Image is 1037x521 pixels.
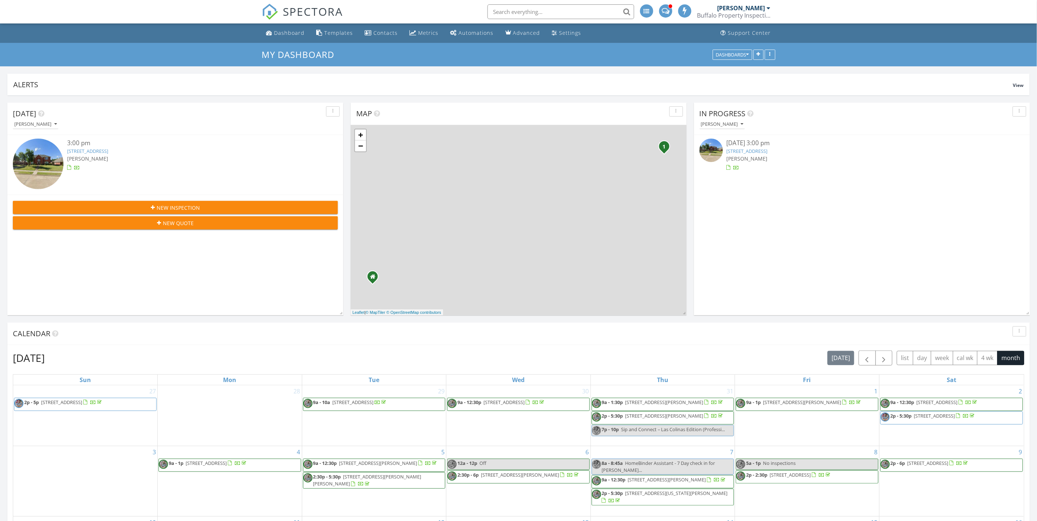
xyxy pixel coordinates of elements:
button: Previous month [859,351,876,366]
button: month [997,351,1025,365]
a: Saturday [945,375,958,385]
a: Go to August 2, 2025 [1018,385,1024,397]
a: 9a - 1p [STREET_ADDRESS][PERSON_NAME] [746,399,862,406]
button: [PERSON_NAME] [13,120,58,129]
input: Search everything... [488,4,634,19]
a: Go to August 9, 2025 [1018,446,1024,458]
div: Contacts [374,29,398,36]
td: Go to August 1, 2025 [735,385,880,446]
span: 5a - 1p [746,460,761,466]
a: Go to July 31, 2025 [725,385,735,397]
button: list [897,351,913,365]
a: 2p - 5p [STREET_ADDRESS] [14,398,157,411]
span: [PERSON_NAME] [727,155,768,162]
a: Advanced [503,26,543,40]
div: [DATE] 3:00 pm [727,139,997,148]
button: New Quote [13,216,338,230]
div: Templates [325,29,353,36]
span: New Quote [163,219,194,227]
div: [PERSON_NAME] [701,122,744,127]
div: Alerts [13,80,1013,89]
span: [STREET_ADDRESS] [333,399,374,406]
a: 9a - 12:30p [STREET_ADDRESS] [880,398,1023,411]
a: 2p - 5:30p [STREET_ADDRESS] [880,411,1023,425]
button: cal wk [953,351,978,365]
a: Go to August 6, 2025 [584,446,591,458]
span: [STREET_ADDRESS][PERSON_NAME] [481,472,559,478]
img: bpi_profile.png [592,426,601,435]
i: 1 [663,144,666,150]
img: ian_bpi_profile.jpg [592,399,601,408]
a: Go to July 28, 2025 [292,385,302,397]
a: [STREET_ADDRESS] [67,148,108,154]
button: New Inspection [13,201,338,214]
img: The Best Home Inspection Software - Spectora [262,4,278,20]
div: Automations [459,29,494,36]
a: Metrics [407,26,442,40]
div: [PERSON_NAME] [14,122,57,127]
button: day [913,351,931,365]
a: 9a - 1:30p [STREET_ADDRESS][PERSON_NAME] [592,398,734,411]
span: 2p - 5:30p [891,412,912,419]
a: 2p - 2:30p [STREET_ADDRESS] [746,472,832,478]
a: Go to August 8, 2025 [873,446,879,458]
a: Zoom out [355,140,366,151]
a: Go to August 7, 2025 [729,446,735,458]
a: Monday [222,375,238,385]
a: 9a - 12:30p [STREET_ADDRESS][PERSON_NAME] [303,459,446,472]
td: Go to August 9, 2025 [879,446,1024,517]
a: 2:30p - 5:30p [STREET_ADDRESS][PERSON_NAME][PERSON_NAME] [303,472,446,489]
a: 2p - 5:30p [STREET_ADDRESS] [891,412,976,419]
a: 9a - 1:30p [STREET_ADDRESS][PERSON_NAME] [602,399,724,406]
span: No inspections [763,460,796,466]
a: 3:00 pm [STREET_ADDRESS] [PERSON_NAME] [13,139,338,191]
img: streetview [13,139,63,189]
a: Zoom in [355,129,366,140]
img: ian_bpi_profile.jpg [592,412,601,422]
span: 2p - 5:30p [602,490,623,496]
span: [STREET_ADDRESS] [914,412,955,419]
img: ian_bpi_profile.jpg [303,473,313,483]
a: Go to August 4, 2025 [296,446,302,458]
td: Go to August 2, 2025 [879,385,1024,446]
a: 2p - 6p [STREET_ADDRESS] [880,459,1023,472]
td: Go to August 8, 2025 [735,446,880,517]
td: Go to August 4, 2025 [158,446,302,517]
button: [DATE] [828,351,854,365]
span: 2p - 5:30p [602,412,623,419]
a: 9a - 12:30p [STREET_ADDRESS] [891,399,979,406]
div: Support Center [728,29,771,36]
a: 2:30p - 6p [STREET_ADDRESS][PERSON_NAME] [447,470,590,484]
a: Contacts [362,26,401,40]
span: [STREET_ADDRESS][PERSON_NAME] [628,476,706,483]
a: Wednesday [511,375,526,385]
span: 7p - 10p [602,426,619,433]
button: 4 wk [977,351,998,365]
span: [STREET_ADDRESS] [41,399,82,406]
span: [DATE] [13,109,36,118]
div: Settings [559,29,581,36]
a: My Dashboard [262,48,341,60]
img: ian_bpi_profile.jpg [303,399,313,408]
a: 2:30p - 5:30p [STREET_ADDRESS][PERSON_NAME][PERSON_NAME] [313,473,421,487]
img: ian_bpi_profile.jpg [736,399,745,408]
a: Leaflet [353,310,365,315]
img: bpi_profile.png [881,412,890,422]
img: bpi_profile.png [14,399,23,408]
div: Dashboards [716,52,749,57]
img: ian_bpi_profile.jpg [448,460,457,469]
span: 9a - 1:30p [602,399,623,406]
a: Go to July 27, 2025 [148,385,157,397]
a: 9a - 10a [STREET_ADDRESS] [303,398,446,411]
div: 3:00 pm [67,139,311,148]
a: Go to August 5, 2025 [440,446,446,458]
span: [STREET_ADDRESS][PERSON_NAME] [625,412,704,419]
a: Thursday [656,375,670,385]
span: [STREET_ADDRESS][PERSON_NAME][PERSON_NAME] [313,473,421,487]
span: Map [356,109,372,118]
a: 2p - 5:30p [STREET_ADDRESS][PERSON_NAME] [592,411,734,425]
td: Go to August 7, 2025 [591,446,735,517]
img: ian_bpi_profile.jpg [736,460,745,469]
a: Tuesday [367,375,381,385]
img: ian_bpi_profile.jpg [303,460,313,469]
